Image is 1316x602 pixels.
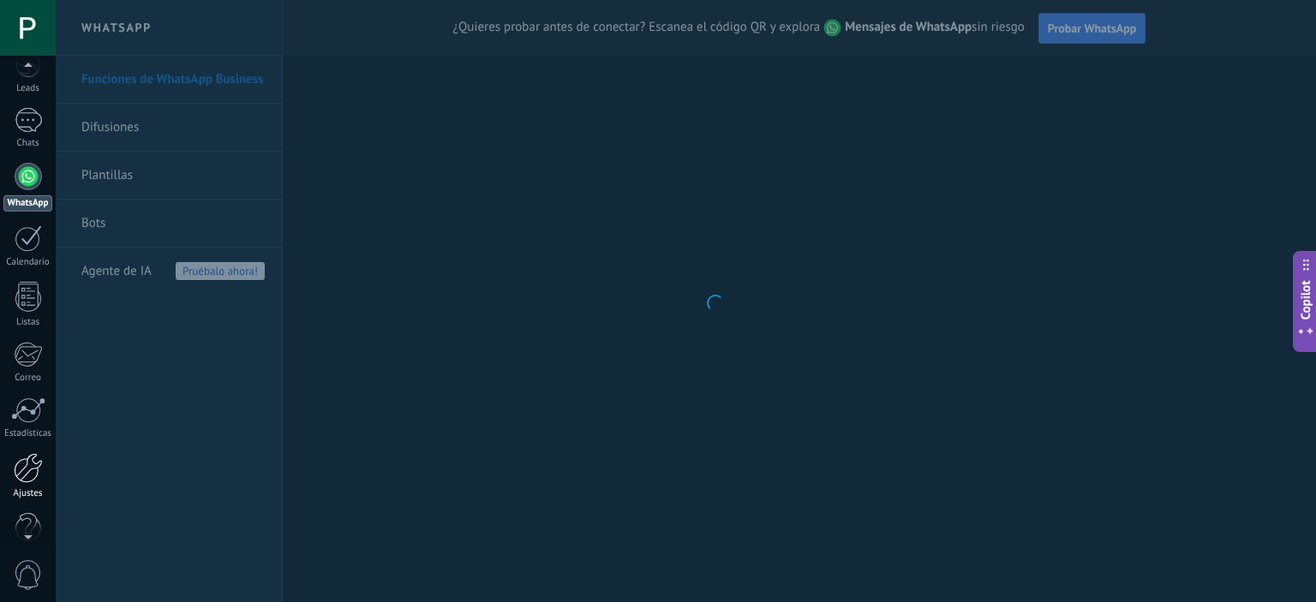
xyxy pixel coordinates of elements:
div: Correo [3,373,53,384]
div: Ajustes [3,488,53,499]
span: Copilot [1297,280,1314,319]
div: Leads [3,83,53,94]
div: Chats [3,138,53,149]
div: Calendario [3,257,53,268]
div: Listas [3,317,53,328]
div: WhatsApp [3,195,52,212]
div: Estadísticas [3,428,53,439]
